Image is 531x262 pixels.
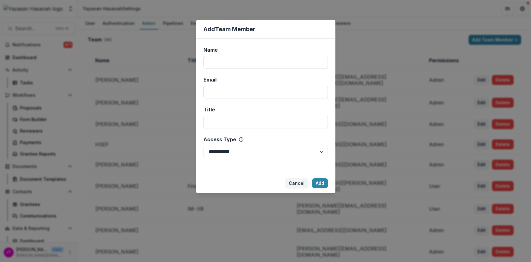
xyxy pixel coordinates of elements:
[203,106,215,113] span: Title
[203,46,218,54] span: Name
[203,76,217,83] span: Email
[312,178,328,188] button: Add
[196,20,335,39] header: Add Team Member
[203,136,236,143] span: Access Type
[285,178,308,188] button: Cancel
